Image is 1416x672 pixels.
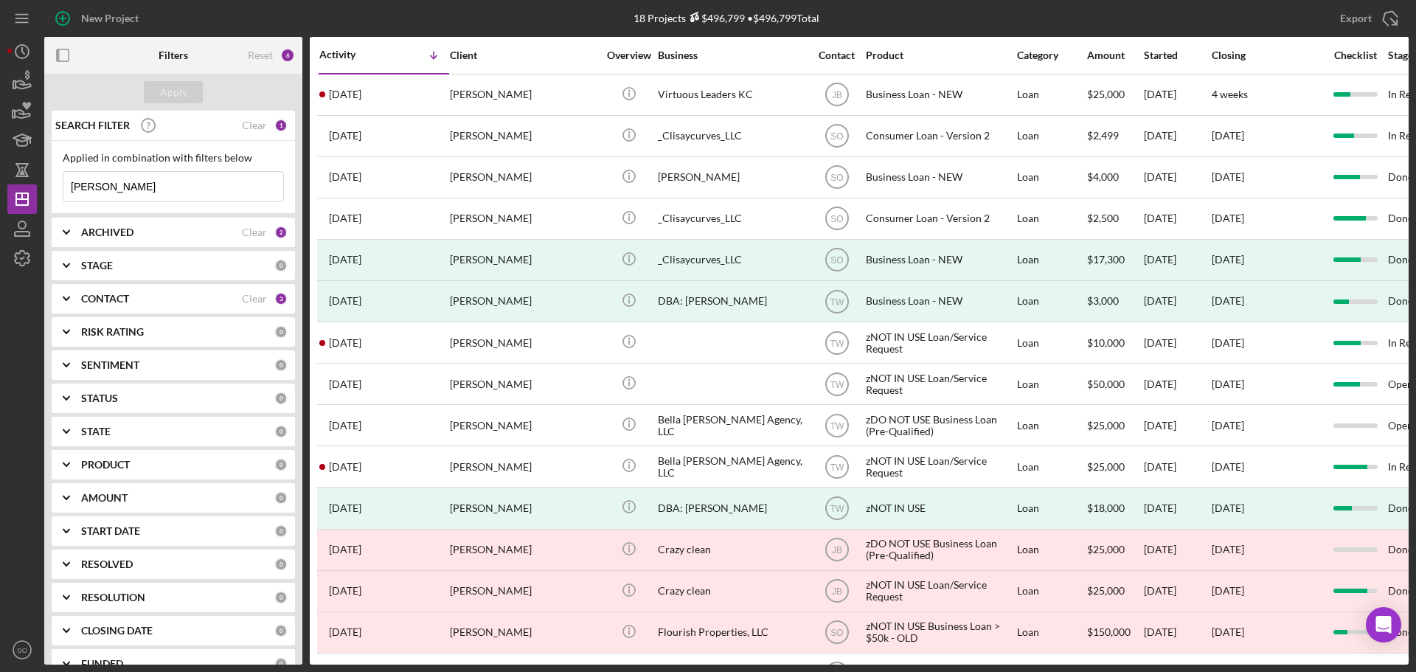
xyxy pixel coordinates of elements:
time: 2024-03-04 19:08 [329,295,361,307]
div: zNOT IN USE Loan/Service Request [866,447,1013,486]
time: 2025-05-06 14:23 [329,171,361,183]
div: 0 [274,558,288,571]
div: 0 [274,591,288,604]
div: 2 [274,226,288,239]
time: [DATE] [1212,170,1244,183]
text: JB [831,90,841,100]
div: $3,000 [1087,282,1142,321]
text: JB [831,586,841,597]
time: 2023-08-07 16:33 [329,378,361,390]
b: RESOLVED [81,558,133,570]
b: RESOLUTION [81,592,145,603]
time: [DATE] [1212,129,1244,142]
time: [DATE] [1212,336,1244,349]
div: Started [1144,49,1210,61]
div: DBA: [PERSON_NAME] [658,282,805,321]
div: [DATE] [1144,158,1210,197]
div: [DATE] [1144,282,1210,321]
div: Business Loan - NEW [866,75,1013,114]
b: CONTACT [81,293,129,305]
b: START DATE [81,525,140,537]
time: [DATE] [1212,419,1244,432]
div: Bella [PERSON_NAME] Agency, LLC [658,406,805,445]
div: 0 [274,325,288,339]
text: SO [17,646,27,654]
div: Loan [1017,530,1086,569]
text: TW [830,297,844,307]
time: 2024-10-29 15:03 [329,254,361,266]
div: 0 [274,657,288,671]
div: $150,000 [1087,613,1142,652]
div: Loan [1017,364,1086,403]
div: Loan [1017,488,1086,527]
div: [PERSON_NAME] [450,406,597,445]
div: Bella [PERSON_NAME] Agency, LLC [658,447,805,486]
div: Open Intercom Messenger [1366,607,1401,642]
div: $17,300 [1087,240,1142,280]
div: 0 [274,624,288,637]
div: Export [1340,4,1372,33]
div: [PERSON_NAME] [450,530,597,569]
div: [DATE] [1144,199,1210,238]
div: [PERSON_NAME] [450,613,597,652]
time: 4 weeks [1212,88,1248,100]
div: Loan [1017,613,1086,652]
div: Loan [1017,75,1086,114]
div: [DATE] [1212,254,1244,266]
button: Export [1325,4,1409,33]
div: [PERSON_NAME] [450,364,597,403]
div: zDO NOT USE Business Loan (Pre-Qualified) [866,530,1013,569]
div: [DATE] [1144,406,1210,445]
div: [DATE] [1144,447,1210,486]
div: [DATE] [1144,613,1210,652]
time: [DATE] [1212,626,1244,638]
b: SEARCH FILTER [55,119,130,131]
div: Apply [160,81,187,103]
div: _Clisaycurves_LLC [658,117,805,156]
b: STATE [81,426,111,437]
span: $2,499 [1087,129,1119,142]
div: [PERSON_NAME] [450,447,597,486]
div: Business Loan - NEW [866,158,1013,197]
div: Business Loan - NEW [866,240,1013,280]
div: Business [658,49,805,61]
b: RISK RATING [81,326,144,338]
div: [PERSON_NAME] [450,158,597,197]
b: Filters [159,49,188,61]
text: TW [830,379,844,389]
div: Clear [242,293,267,305]
div: 0 [274,425,288,438]
time: [DATE] [1212,378,1244,390]
div: Reset [248,49,273,61]
div: zNOT IN USE [866,488,1013,527]
div: Client [450,49,597,61]
div: Loan [1017,406,1086,445]
div: 0 [274,358,288,372]
div: Activity [319,49,384,60]
text: TW [830,338,844,348]
div: Closing [1212,49,1322,61]
button: SO [7,635,37,665]
div: Category [1017,49,1086,61]
span: $4,000 [1087,170,1119,183]
div: Loan [1017,158,1086,197]
div: [DATE] [1144,323,1210,362]
time: 2022-12-22 17:28 [329,626,361,638]
time: [DATE] [1212,584,1244,597]
time: [DATE] [1212,543,1244,555]
div: 6 [280,48,295,63]
time: 2025-03-19 15:47 [329,212,361,224]
div: $18,000 [1087,488,1142,527]
div: Amount [1087,49,1142,61]
div: Consumer Loan - Version 2 [866,199,1013,238]
div: [DATE] [1144,75,1210,114]
div: [DATE] [1144,488,1210,527]
div: zNOT IN USE Loan/Service Request [866,323,1013,362]
text: TW [830,420,844,431]
div: [PERSON_NAME] [658,158,805,197]
span: $50,000 [1087,378,1125,390]
text: JB [831,545,841,555]
div: Loan [1017,240,1086,280]
div: [DATE] [1144,572,1210,611]
div: [PERSON_NAME] [450,488,597,527]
